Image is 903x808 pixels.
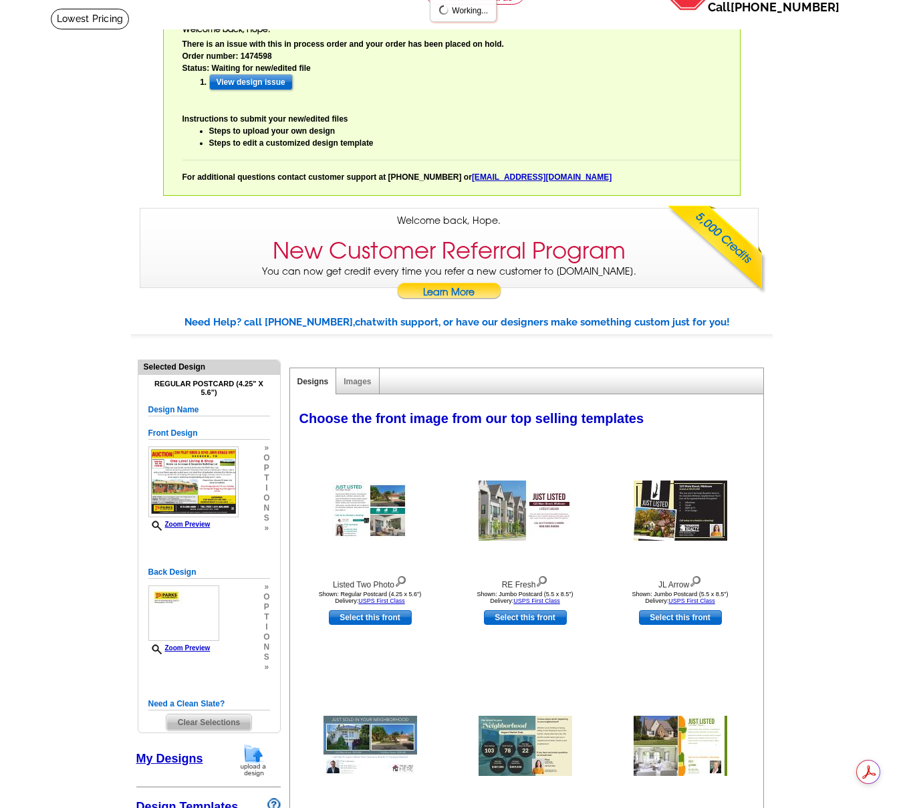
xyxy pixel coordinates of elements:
a: Zoom Preview [148,644,211,652]
span: » [263,662,269,672]
h5: Design Name [148,404,270,416]
a: Steps to upload your own design [209,126,336,136]
div: Selected Design [138,360,280,373]
h3: New Customer Referral Program [273,237,626,265]
a: Steps to edit a customized design template [209,138,374,148]
div: There is an issue with this in process order and your order has been placed on hold. Order number... [182,38,740,183]
div: Shown: Regular Postcard (4.25 x 5.6") Delivery: [297,591,444,604]
div: Shown: Jumbo Postcard (5.5 x 8.5") Delivery: [452,591,599,604]
span: p [263,463,269,473]
a: [EMAIL_ADDRESS][DOMAIN_NAME] [472,172,612,182]
img: Listed Two Photo [332,482,408,539]
span: s [263,652,269,662]
div: Need Help? call [PHONE_NUMBER], with support, or have our designers make something custom just fo... [184,315,773,330]
h5: Back Design [148,566,270,579]
a: USPS First Class [668,597,715,604]
span: Clear Selections [166,714,251,730]
span: i [263,483,269,493]
div: RE Fresh [452,573,599,591]
span: Welcome back, Hope. [397,214,501,228]
div: Listed Two Photo [297,573,444,591]
a: Images [344,377,371,386]
span: p [263,602,269,612]
span: » [263,582,269,592]
span: n [263,642,269,652]
span: t [263,473,269,483]
span: t [263,612,269,622]
span: chat [355,316,376,328]
span: i [263,622,269,632]
span: Choose the front image from our top selling templates [299,411,644,426]
img: small-thumb.jpg [148,446,239,517]
h4: Regular Postcard (4.25" x 5.6") [148,380,270,397]
h5: Need a Clean Slate? [148,698,270,710]
p: You can now get credit every time you refer a new customer to [DOMAIN_NAME]. [140,265,758,303]
input: View design issue [209,74,293,90]
h5: Front Design [148,427,270,440]
span: o [263,493,269,503]
a: USPS First Class [358,597,405,604]
div: JL Arrow [607,573,754,591]
img: view design details [689,573,702,587]
a: use this design [639,610,722,625]
a: USPS First Class [513,597,560,604]
b: Status [182,63,207,73]
a: Learn More [396,283,502,303]
img: Deco 2 Pic [634,716,727,776]
a: use this design [329,610,412,625]
img: RE Fresh [479,481,572,541]
div: Shown: Jumbo Postcard (5.5 x 8.5") Delivery: [607,591,754,604]
span: n [263,503,269,513]
img: small-thumb.jpg [148,585,219,641]
a: use this design [484,610,567,625]
img: upload-design [236,743,271,777]
a: My Designs [136,752,203,765]
span: » [263,443,269,453]
a: Zoom Preview [148,521,211,528]
img: view design details [394,573,407,587]
img: Neighborhood Latest [479,716,572,776]
img: JL Arrow [634,481,727,541]
img: loading... [438,5,449,15]
span: » [263,523,269,533]
span: s [263,513,269,523]
img: Just Sold - 2 Property [324,716,417,776]
span: o [263,592,269,602]
span: o [263,632,269,642]
span: Welcome back, Hope. [182,23,270,35]
a: Designs [297,377,329,386]
img: view design details [535,573,548,587]
span: o [263,453,269,463]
